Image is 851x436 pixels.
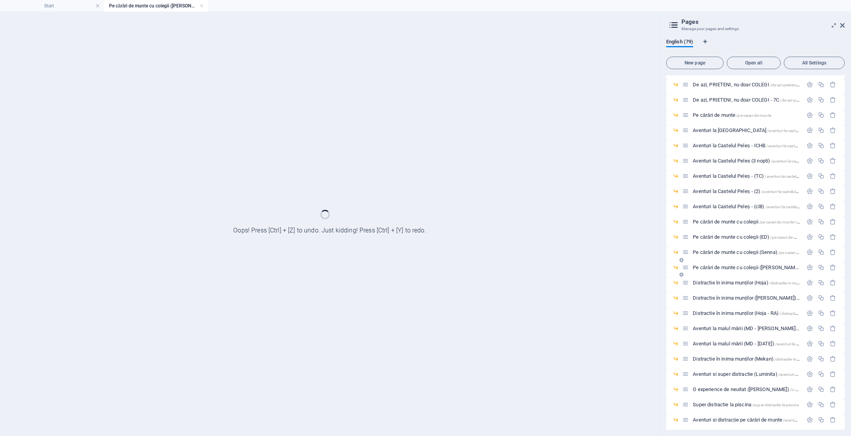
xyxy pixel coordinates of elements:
span: Click to open page [693,249,841,255]
div: Settings [806,173,813,179]
button: Open all [727,57,781,69]
div: Duplicate [818,325,824,332]
span: /distractie-in-inima-muntilor-HJ [769,281,824,285]
div: Settings [806,96,813,103]
button: New page [666,57,724,69]
div: Duplicate [818,371,824,377]
div: Settings [806,249,813,256]
span: /de-azi-prieteni-nu-doar-colegi [770,83,823,87]
div: Remove [830,340,836,347]
span: Click to open page [693,234,830,240]
span: /de-azi-prieteni-nu-doar-colegi-7c [780,98,839,102]
div: Remove [830,386,836,393]
div: Duplicate [818,127,824,134]
span: Click to open page [693,143,820,148]
div: Settings [806,310,813,316]
div: Duplicate [818,81,824,88]
div: Duplicate [818,295,824,301]
div: Remove [830,188,836,195]
div: Remove [830,173,836,179]
div: Remove [830,218,836,225]
span: /aventuri-la-castelul-peles-TC [765,174,816,179]
div: Aventuri la malul mării (MD - [DATE])/aventuri-la-malul-marii-md-[DATE] [690,341,803,346]
span: /pe-carari-de-munte-ICHB [759,220,805,224]
div: Settings [806,81,813,88]
div: Duplicate [818,264,824,271]
div: Settings [806,234,813,240]
div: Settings [806,401,813,408]
div: Duplicate [818,234,824,240]
div: Pe cărări de munte/pe-carari-de-munte [690,113,803,118]
div: Duplicate [818,386,824,393]
div: Duplicate [818,188,824,195]
div: Remove [830,325,836,332]
span: Click to open page [693,112,771,118]
span: Click to open page [693,97,839,103]
div: Duplicate [818,203,824,210]
div: Remove [830,234,836,240]
span: Click to open page [693,371,826,377]
div: Remove [830,295,836,301]
span: Click to open page [693,356,830,362]
div: De azi, PRIETENI, nu doar COLEGI/de-azi-prieteni-nu-doar-colegi [690,82,803,87]
div: Settings [806,142,813,149]
div: Aventuri la Castelul Peleș - ICHB/aventuri-la-castelul-peles-ichb [690,143,803,148]
div: Settings [806,416,813,423]
span: Click to open page [693,280,824,286]
div: Super distractie la piscina/super-distractie-la-piscina [690,402,803,407]
div: Settings [806,218,813,225]
div: Pe cărări de munte cu colegii (ED)/pe-carari-de-munte-cu-colegii-7C [690,234,803,239]
div: Remove [830,203,836,210]
div: Settings [806,325,813,332]
div: Aventuri la Castelul Peleș - (TC)/aventuri-la-castelul-peles-TC [690,173,803,179]
div: Distractie în inima munților (Mekan)/distractie-in-inima-muntilor-MK [690,356,803,361]
div: Settings [806,295,813,301]
span: /aventuri-la-castelul-peles-3 [771,159,819,163]
div: Aventuri la Castelul Peleș - (2)/aventuri-la-castelul-peles-2 [690,189,803,194]
div: Settings [806,371,813,377]
div: Duplicate [818,279,824,286]
div: Remove [830,356,836,362]
div: Duplicate [818,218,824,225]
div: Pe cărări de munte cu colegii/pe-carari-de-munte-ICHB [690,219,803,224]
span: /aventuri-la-malul-marii-md-[DATE] [775,342,837,346]
span: Click to open page [693,402,799,407]
div: Language Tabs [666,39,845,54]
div: De azi, PRIETENI, nu doar COLEGI - 7C/de-azi-prieteni-nu-doar-colegi-7c [690,97,803,102]
span: /aventuri-la-castelul-peles-ichb [766,144,820,148]
span: Aventuri la Castelul Peleș - (2) [693,188,810,194]
button: All Settings [784,57,845,69]
span: Click to open page [693,82,823,88]
span: Click to open page [693,158,819,164]
div: Settings [806,386,813,393]
div: Duplicate [818,401,824,408]
div: Settings [806,264,813,271]
div: Remove [830,279,836,286]
div: Duplicate [818,310,824,316]
div: Settings [806,112,813,118]
span: English (79) [666,37,693,48]
div: Settings [806,188,813,195]
span: /distractie-in-inima-muntilor-MK [774,357,830,361]
div: Aventuri la malul mării (MD - [PERSON_NAME])/aventuri-la-malul-[PERSON_NAME] [690,326,803,331]
span: Pe cărări de munte cu colegii [693,219,805,225]
span: /super-distractie-la-piscina [752,403,799,407]
h2: Pages [681,18,845,25]
span: /pe-carari-de-munte-cu-colegii-7C [770,235,830,239]
div: Settings [806,127,813,134]
span: /distractie-in-inima-muntilor-RA [779,311,835,316]
div: Aventuri la Castelul Peles (3 nopti)/aventuri-la-castelul-peles-3 [690,158,803,163]
span: /pe-carari-de-munte-cu-colegii-20st [778,250,841,255]
div: Distractie în inima munților (Hoja - RA)/distractie-in-inima-muntilor-RA [690,311,803,316]
h3: Manage your pages and settings [681,25,829,32]
span: All Settings [787,61,841,65]
div: Settings [806,203,813,210]
div: Aventuri la Castelul Peleș - (cl8)/aventuri-la-castelul-peles-8 [690,204,803,209]
span: /aventuri-la-castelul-peles-2 [761,189,810,194]
span: /o-experienta-de-neuitat [790,388,832,392]
div: Remove [830,401,836,408]
div: Aventuri si distracție pe cărări de munte/aventuri-si-distractie-pe-carari-de-munte [690,417,803,422]
div: Aventuri la [GEOGRAPHIC_DATA]/aventuri-la-castelul-peles [690,128,803,133]
div: Duplicate [818,340,824,347]
div: Settings [806,157,813,164]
